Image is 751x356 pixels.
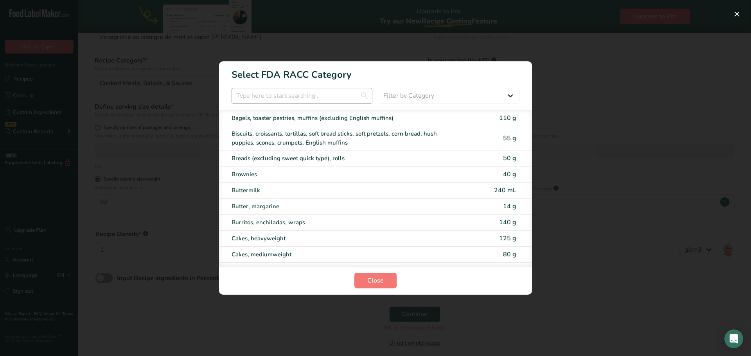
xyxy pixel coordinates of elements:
[232,250,454,259] div: Cakes, mediumweight
[499,114,516,122] span: 110 g
[232,234,454,243] div: Cakes, heavyweight
[367,276,384,285] span: Close
[232,114,454,123] div: Bagels, toaster pastries, muffins (excluding English muffins)
[503,154,516,163] span: 50 g
[219,61,532,82] h1: Select FDA RACC Category
[232,170,454,179] div: Brownies
[232,266,454,275] div: Cakes, lightweight (angel food, chiffon, or sponge cake without icing or filling)
[499,218,516,227] span: 140 g
[724,329,743,348] div: Open Intercom Messenger
[503,250,516,259] span: 80 g
[232,202,454,211] div: Butter, margarine
[503,170,516,179] span: 40 g
[499,234,516,243] span: 125 g
[503,202,516,211] span: 14 g
[232,186,454,195] div: Buttermilk
[232,88,372,104] input: Type here to start searching..
[494,186,516,195] span: 240 mL
[232,129,454,147] div: Biscuits, croissants, tortillas, soft bread sticks, soft pretzels, corn bread, hush puppies, scon...
[354,273,397,288] button: Close
[232,154,454,163] div: Breads (excluding sweet quick type), rolls
[503,134,516,143] span: 55 g
[232,218,454,227] div: Burritos, enchiladas, wraps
